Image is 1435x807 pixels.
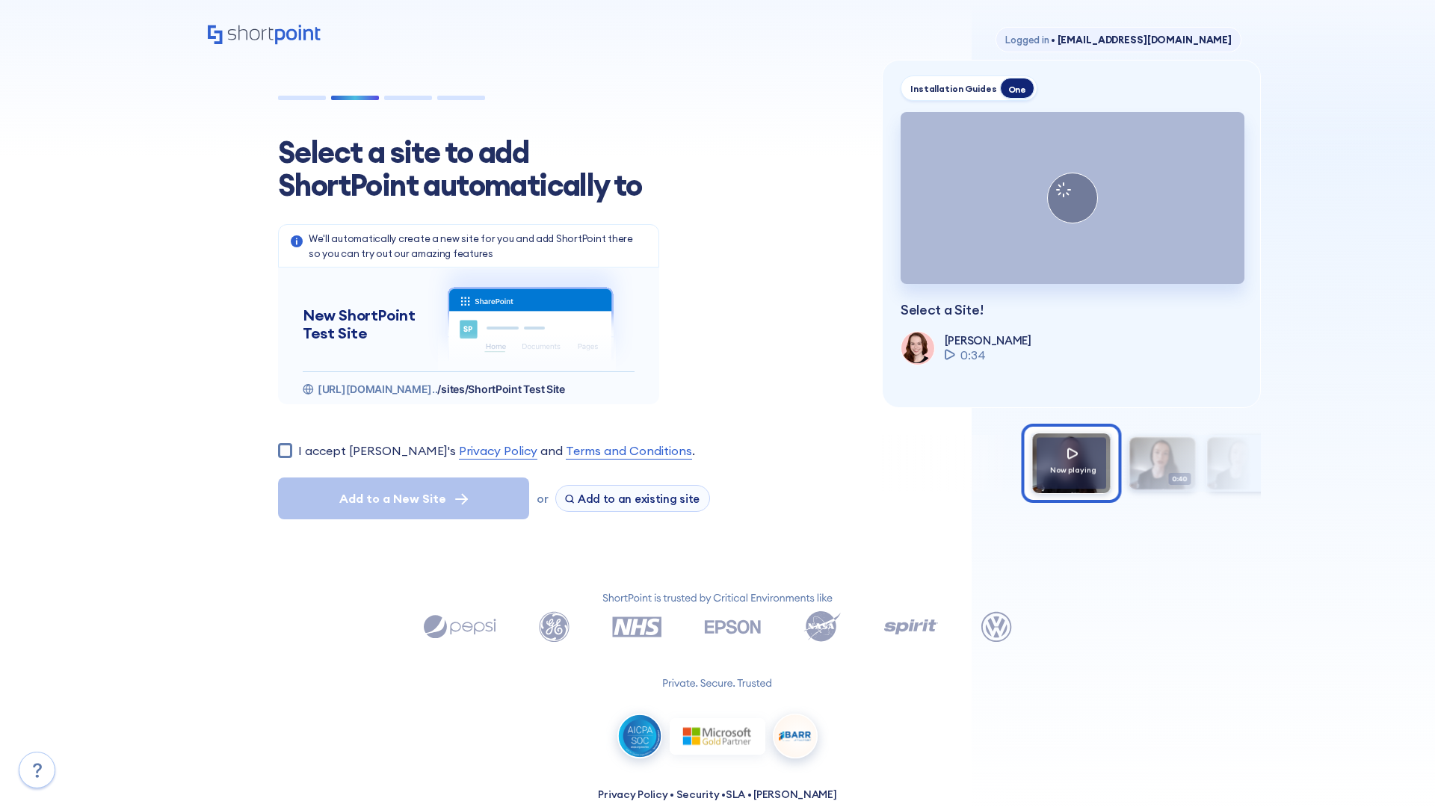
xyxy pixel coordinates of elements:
[339,489,446,507] span: Add to a New Site
[1050,465,1096,474] span: Now playing
[303,306,427,342] h5: New ShortPoint Test Site
[1000,78,1034,99] div: One
[318,382,565,397] p: https://gridmode9shortpoint.sharepoint.com/sites/ShortPoint_Playground
[555,485,709,512] button: Add to an existing site
[577,492,700,506] span: Add to an existing site
[901,302,1242,318] p: Select a Site!
[676,788,720,801] a: Security
[459,442,537,460] a: Privacy Policy
[318,383,437,395] span: [URL][DOMAIN_NAME]..
[437,383,564,395] span: /sites/ShortPoint Test Site
[298,442,695,460] label: I accept [PERSON_NAME]'s and .
[303,382,635,397] div: https://gridmode9shortpoint.sharepoint.com
[1005,34,1049,46] span: Logged in
[726,788,745,801] a: SLA
[309,231,646,261] p: We'll automatically create a new site for you and add ShortPoint there so you can try out our ama...
[945,333,1031,347] p: [PERSON_NAME]
[1051,34,1055,46] span: •
[753,788,836,801] a: [PERSON_NAME]
[598,787,836,803] p: • • •
[910,83,997,94] div: Installation Guides
[566,442,692,460] a: Terms and Conditions
[278,477,529,519] button: Add to a New Site
[278,136,667,202] h1: Select a site to add ShortPoint automatically to
[537,492,548,506] span: or
[1049,34,1232,46] span: [EMAIL_ADDRESS][DOMAIN_NAME]
[1169,473,1191,486] span: 0:40
[598,788,667,801] a: Privacy Policy
[1360,735,1435,807] iframe: Chat Widget
[901,332,933,363] img: shortpoint-support-team
[1247,473,1269,486] span: 0:07
[960,346,986,364] span: 0:34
